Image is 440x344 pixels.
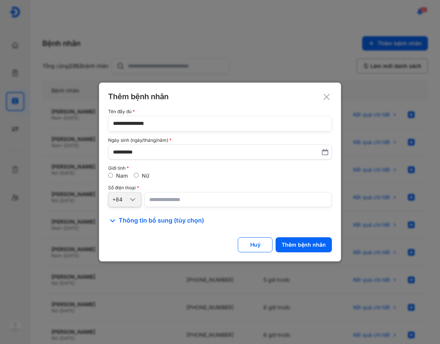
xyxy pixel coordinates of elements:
[142,172,149,179] label: Nữ
[276,237,332,252] button: Thêm bệnh nhân
[108,185,332,190] div: Số điện thoại
[108,138,332,143] div: Ngày sinh (ngày/tháng/năm)
[238,237,273,252] button: Huỷ
[108,166,332,171] div: Giới tính
[116,172,128,179] label: Nam
[112,196,128,203] div: +84
[108,109,332,114] div: Tên đầy đủ
[119,216,204,225] span: Thông tin bổ sung (tùy chọn)
[108,92,332,101] div: Thêm bệnh nhân
[282,241,326,248] div: Thêm bệnh nhân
